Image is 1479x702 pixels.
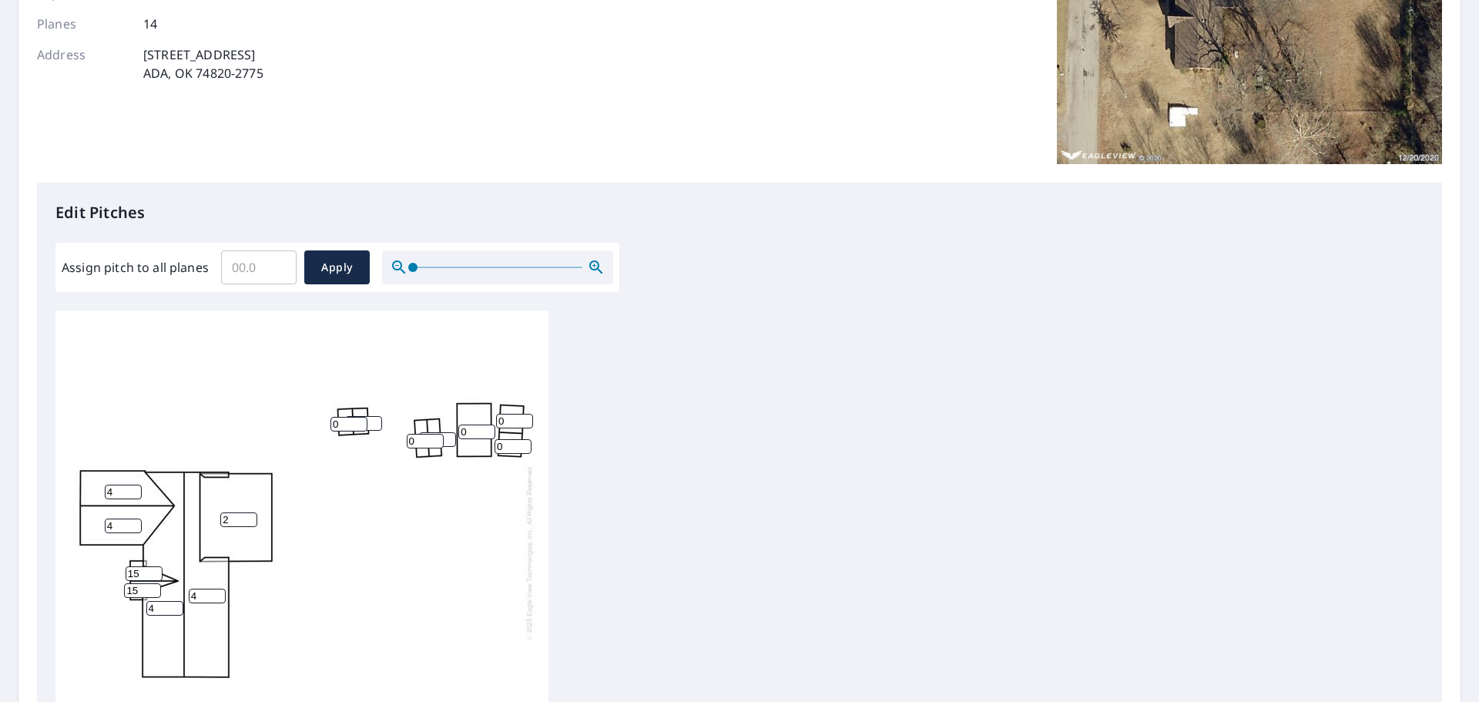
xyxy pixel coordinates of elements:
[221,246,297,289] input: 00.0
[37,15,129,33] p: Planes
[143,15,157,33] p: 14
[55,201,1424,224] p: Edit Pitches
[304,250,370,284] button: Apply
[37,45,129,82] p: Address
[143,45,263,82] p: [STREET_ADDRESS] ADA, OK 74820-2775
[317,258,357,277] span: Apply
[62,258,209,277] label: Assign pitch to all planes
